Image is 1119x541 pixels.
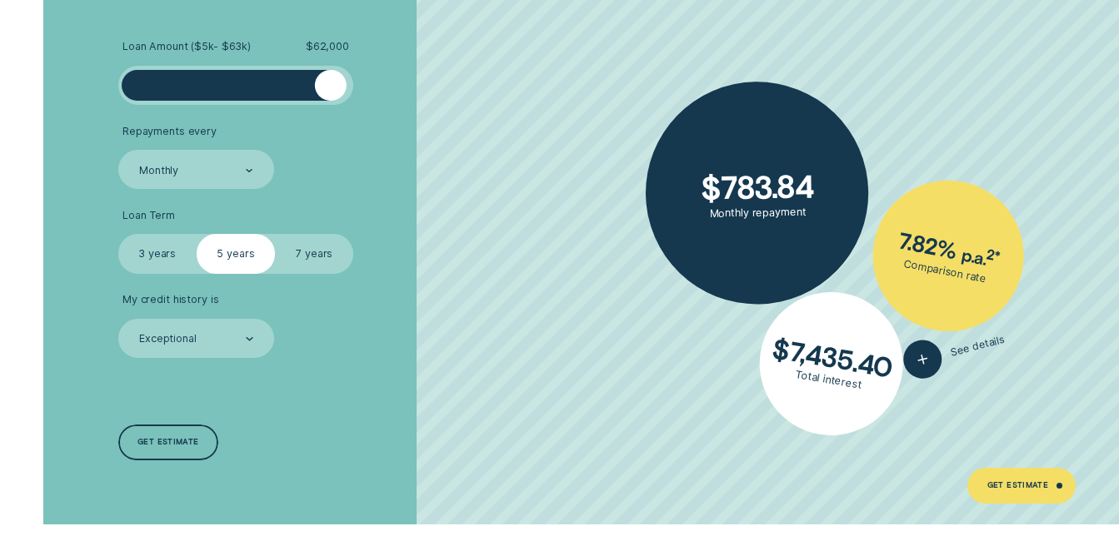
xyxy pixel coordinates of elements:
label: 5 years [197,234,275,273]
a: Get Estimate [967,468,1076,503]
span: $ 62,000 [306,40,349,53]
button: See details [900,320,1009,383]
a: Get estimate [118,424,219,459]
label: 3 years [118,234,197,273]
span: See details [950,333,1007,359]
label: 7 years [275,234,353,273]
div: Monthly [139,164,178,177]
span: Loan Term [122,209,175,222]
span: My credit history is [122,293,219,306]
span: Loan Amount ( $5k - $63k ) [122,40,251,53]
span: Repayments every [122,125,217,138]
div: Exceptional [139,333,197,346]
